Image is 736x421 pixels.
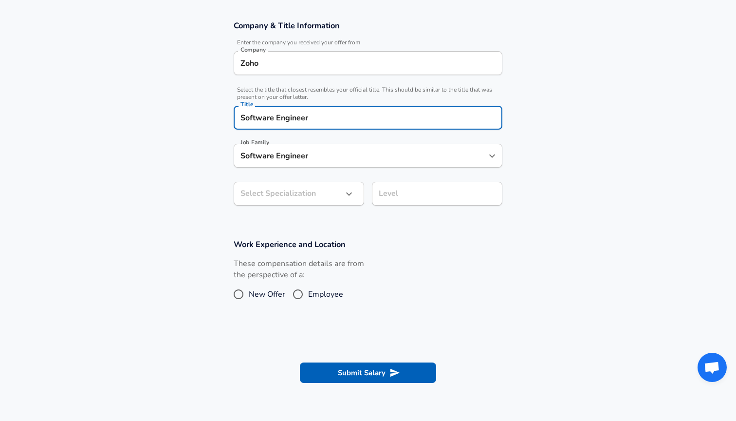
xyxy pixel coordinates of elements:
input: L3 [376,186,498,201]
span: New Offer [249,288,285,300]
span: Enter the company you received your offer from [234,39,502,46]
button: Submit Salary [300,363,436,383]
h3: Company & Title Information [234,20,502,31]
button: Open [485,149,499,163]
label: These compensation details are from the perspective of a: [234,258,364,281]
h3: Work Experience and Location [234,239,502,250]
span: Select the title that closest resembles your official title. This should be similar to the title ... [234,86,502,101]
input: Google [238,56,498,71]
label: Job Family [240,139,269,145]
input: Software Engineer [238,110,498,125]
label: Title [240,101,253,107]
label: Company [240,47,266,53]
input: Software Engineer [238,148,483,163]
div: Open chat [698,353,727,382]
span: Employee [308,288,343,300]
